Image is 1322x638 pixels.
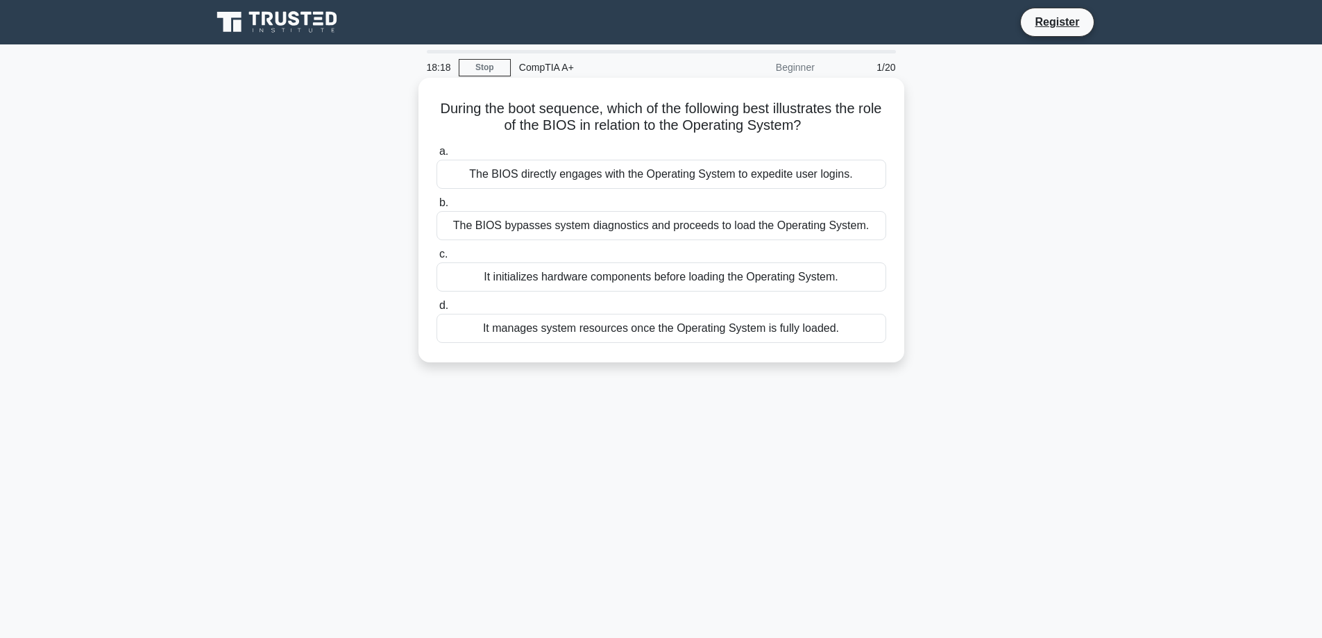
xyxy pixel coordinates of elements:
[439,196,448,208] span: b.
[437,211,886,240] div: The BIOS bypasses system diagnostics and proceeds to load the Operating System.
[439,145,448,157] span: a.
[437,262,886,292] div: It initializes hardware components before loading the Operating System.
[1026,13,1087,31] a: Register
[437,314,886,343] div: It manages system resources once the Operating System is fully loaded.
[823,53,904,81] div: 1/20
[439,299,448,311] span: d.
[435,100,888,135] h5: During the boot sequence, which of the following best illustrates the role of the BIOS in relatio...
[418,53,459,81] div: 18:18
[702,53,823,81] div: Beginner
[511,53,702,81] div: CompTIA A+
[439,248,448,260] span: c.
[459,59,511,76] a: Stop
[437,160,886,189] div: The BIOS directly engages with the Operating System to expedite user logins.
